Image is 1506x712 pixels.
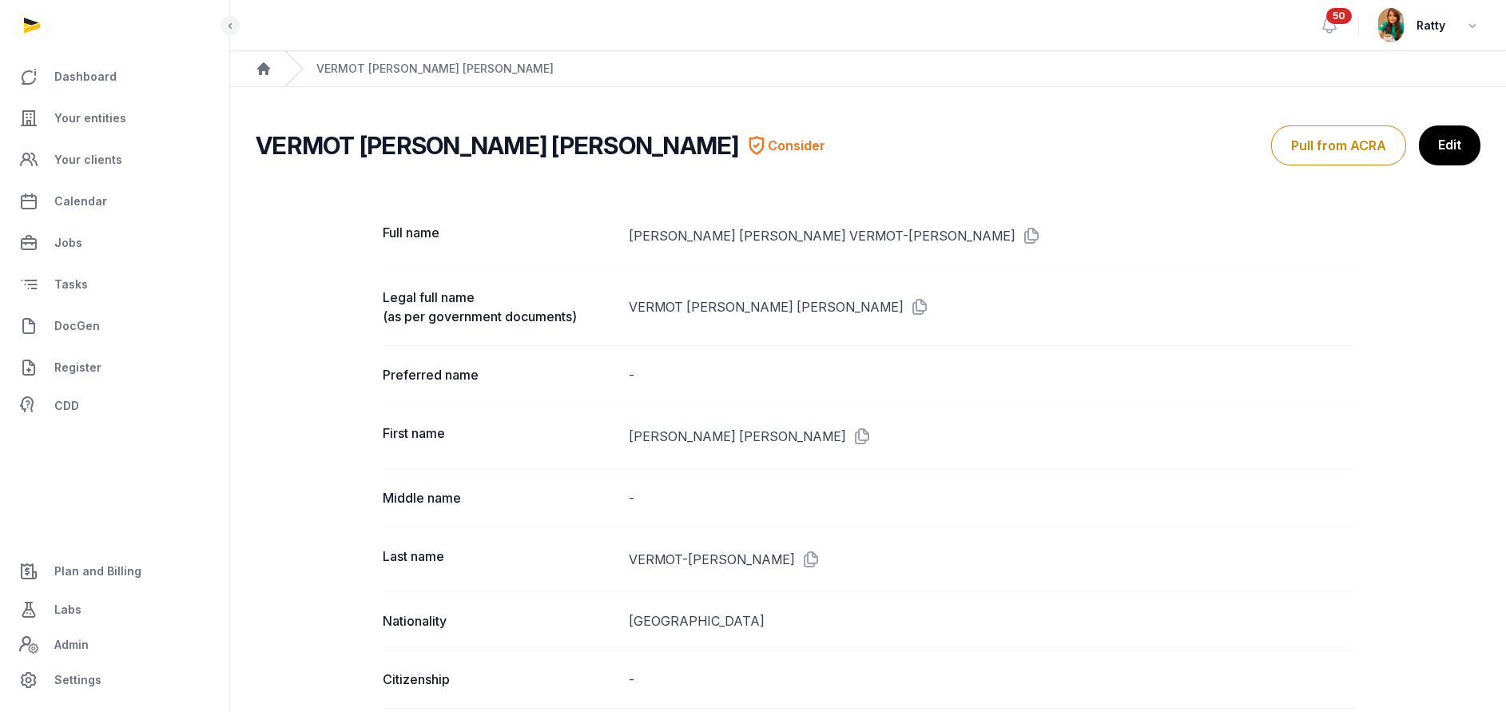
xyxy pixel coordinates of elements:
span: Dashboard [54,67,117,86]
div: VERMOT [PERSON_NAME] [PERSON_NAME] [316,61,554,77]
dd: - [629,670,1354,689]
a: Edit [1419,125,1480,165]
dd: [PERSON_NAME] [PERSON_NAME] VERMOT-[PERSON_NAME] [629,223,1354,249]
span: 50 [1326,8,1352,24]
span: Ratty [1417,16,1445,35]
a: Tasks [13,265,217,304]
span: Your entities [54,109,126,128]
dt: Citizenship [383,670,616,689]
a: Plan and Billing [13,552,217,591]
a: Your entities [13,99,217,137]
dt: Legal full name (as per government documents) [383,288,616,326]
span: Admin [54,635,89,654]
span: Jobs [54,233,82,253]
span: Calendar [54,192,107,211]
dd: [GEOGRAPHIC_DATA] [629,611,1354,630]
h2: VERMOT [PERSON_NAME] [PERSON_NAME] [256,131,739,160]
span: Tasks [54,275,88,294]
span: CDD [54,396,79,416]
dt: Last name [383,547,616,572]
dd: VERMOT [PERSON_NAME] [PERSON_NAME] [629,288,1354,326]
dt: Preferred name [383,365,616,384]
img: avatar [1378,8,1404,42]
nav: Breadcrumb [230,51,1506,87]
dd: [PERSON_NAME] [PERSON_NAME] [629,424,1354,449]
a: Calendar [13,182,217,221]
dt: Middle name [383,488,616,507]
a: Settings [13,661,217,699]
dt: Full name [383,223,616,249]
dd: VERMOT-[PERSON_NAME] [629,547,1354,572]
button: Pull from ACRA [1271,125,1406,165]
span: Your clients [54,150,122,169]
a: Labs [13,591,217,629]
span: Labs [54,600,81,619]
a: Jobs [13,224,217,262]
a: Dashboard [13,58,217,96]
dt: Nationality [383,611,616,630]
dd: - [629,365,1354,384]
dd: - [629,488,1354,507]
a: CDD [13,390,217,422]
dt: First name [383,424,616,449]
span: Settings [54,670,101,690]
span: Register [54,358,101,377]
a: DocGen [13,307,217,345]
span: Consider [768,136,825,155]
a: Register [13,348,217,387]
span: DocGen [54,316,100,336]
span: Plan and Billing [54,562,141,581]
a: Your clients [13,141,217,179]
a: Admin [13,629,217,661]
